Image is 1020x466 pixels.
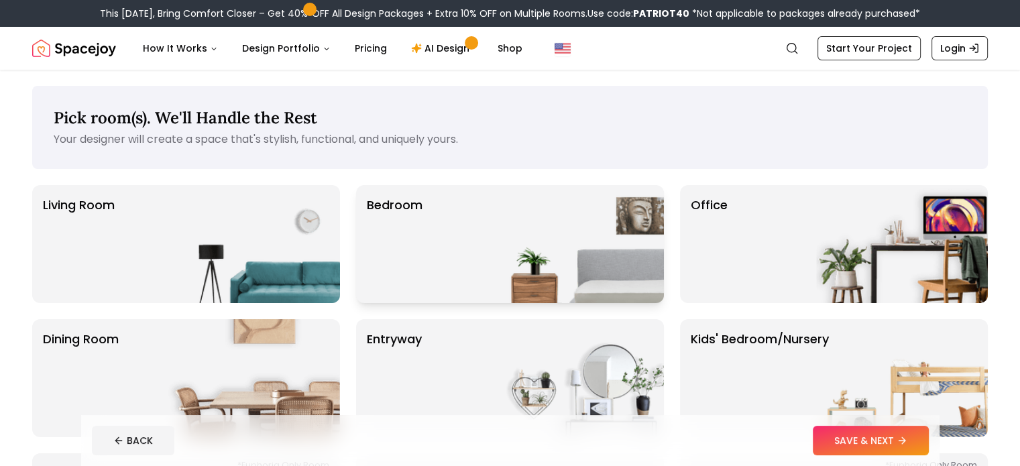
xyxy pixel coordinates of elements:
nav: Global [32,27,988,70]
nav: Main [132,35,533,62]
div: This [DATE], Bring Comfort Closer – Get 40% OFF All Design Packages + Extra 10% OFF on Multiple R... [100,7,920,20]
p: Bedroom [367,196,422,292]
a: AI Design [400,35,484,62]
p: Your designer will create a space that's stylish, functional, and uniquely yours. [54,131,966,148]
span: *Not applicable to packages already purchased* [689,7,920,20]
a: Pricing [344,35,398,62]
button: Design Portfolio [231,35,341,62]
img: United States [555,40,571,56]
p: Kids' Bedroom/Nursery [691,330,829,426]
span: Use code: [587,7,689,20]
img: Kids' Bedroom/Nursery [816,319,988,437]
img: Spacejoy Logo [32,35,116,62]
a: Start Your Project [817,36,921,60]
img: Office [816,185,988,303]
a: Spacejoy [32,35,116,62]
b: PATRIOT40 [633,7,689,20]
button: BACK [92,426,174,455]
p: Living Room [43,196,115,292]
p: Dining Room [43,330,119,426]
a: Login [931,36,988,60]
img: entryway [492,319,664,437]
a: Shop [487,35,533,62]
img: Living Room [168,185,340,303]
button: SAVE & NEXT [813,426,929,455]
img: Bedroom [492,185,664,303]
span: Pick room(s). We'll Handle the Rest [54,107,317,128]
img: Dining Room [168,319,340,437]
button: How It Works [132,35,229,62]
p: entryway [367,330,422,426]
p: Office [691,196,728,292]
